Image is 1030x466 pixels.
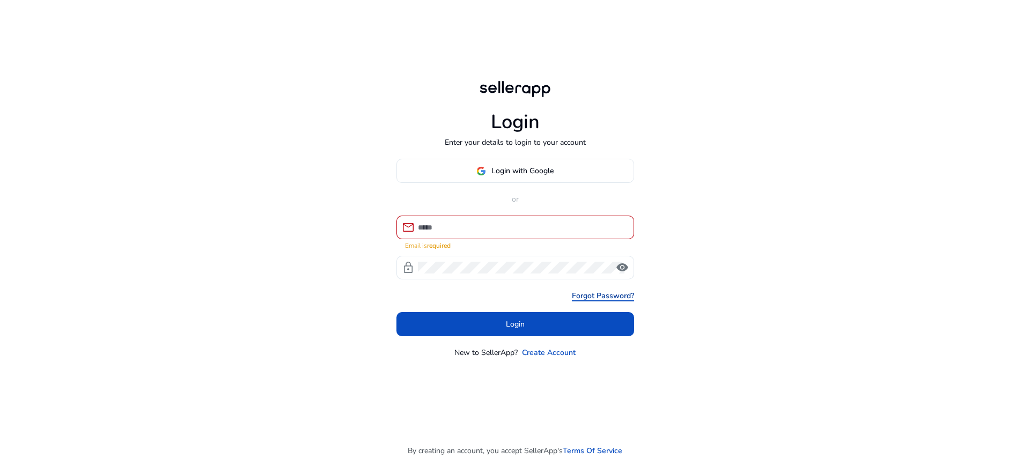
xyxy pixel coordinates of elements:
h1: Login [491,110,540,134]
button: Login with Google [396,159,634,183]
span: visibility [616,261,629,274]
strong: required [427,241,451,250]
button: Login [396,312,634,336]
img: google-logo.svg [476,166,486,176]
p: Enter your details to login to your account [445,137,586,148]
span: Login [506,319,525,330]
a: Create Account [522,347,576,358]
a: Terms Of Service [563,445,622,456]
p: New to SellerApp? [454,347,518,358]
span: Login with Google [491,165,554,176]
p: or [396,194,634,205]
span: lock [402,261,415,274]
a: Forgot Password? [572,290,634,301]
mat-error: Email is [405,239,626,250]
span: mail [402,221,415,234]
